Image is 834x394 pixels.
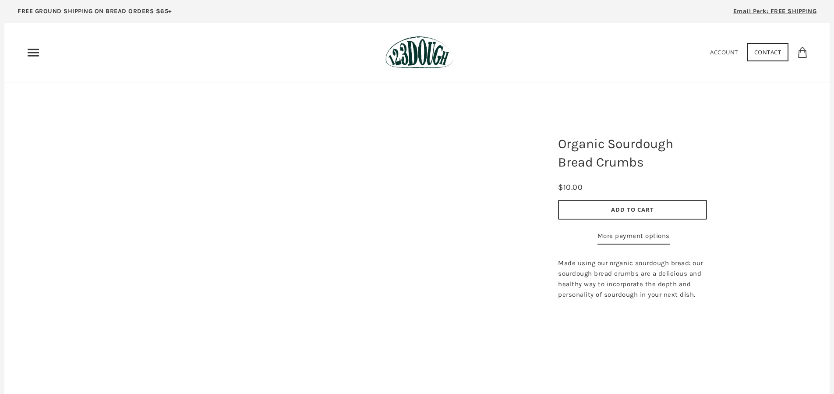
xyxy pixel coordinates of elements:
button: Add to Cart [558,200,707,220]
a: FREE GROUND SHIPPING ON BREAD ORDERS $65+ [4,4,185,23]
img: 123Dough Bakery [385,36,452,69]
a: Email Perk: FREE SHIPPING [720,4,830,23]
span: Add to Cart [611,206,654,213]
h1: Organic Sourdough Bread Crumbs [551,130,714,176]
a: Contact [747,43,789,61]
span: Made using our organic sourdough bread: our sourdough bread crumbs are a delicious and healthy wa... [558,259,703,298]
a: More payment options [597,231,670,245]
a: Account [710,48,738,56]
div: $10.00 [558,181,583,194]
p: FREE GROUND SHIPPING ON BREAD ORDERS $65+ [18,7,172,16]
span: Email Perk: FREE SHIPPING [733,7,817,15]
a: Organic Sourdough Bread Crumbs [48,126,523,389]
nav: Primary [26,46,40,60]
